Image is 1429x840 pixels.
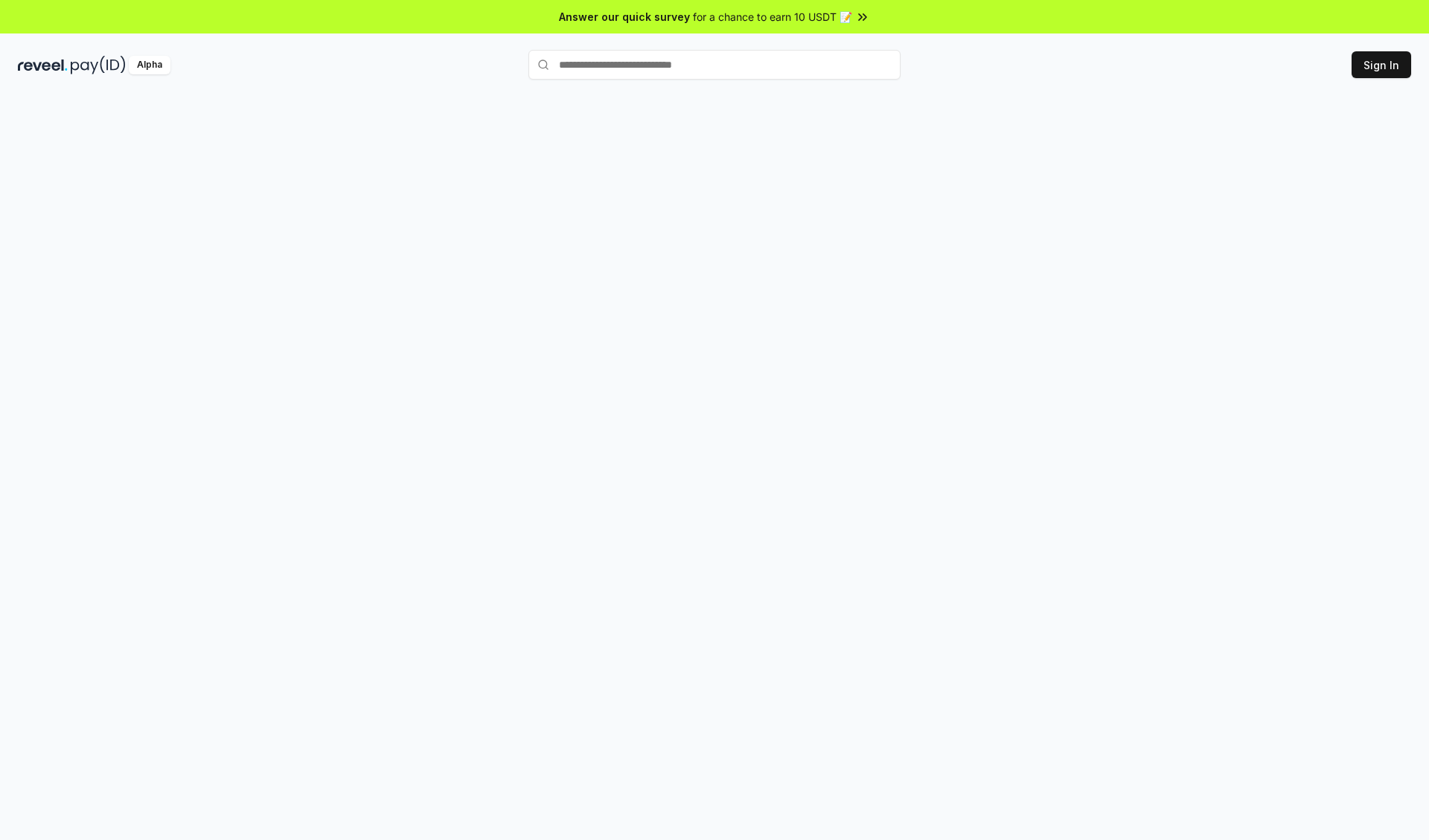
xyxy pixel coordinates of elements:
img: reveel_dark [18,56,68,74]
button: Sign In [1352,51,1411,78]
img: pay_id [71,56,126,74]
span: Answer our quick survey [559,9,690,25]
span: for a chance to earn 10 USDT 📝 [693,9,852,25]
div: Alpha [129,56,170,74]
